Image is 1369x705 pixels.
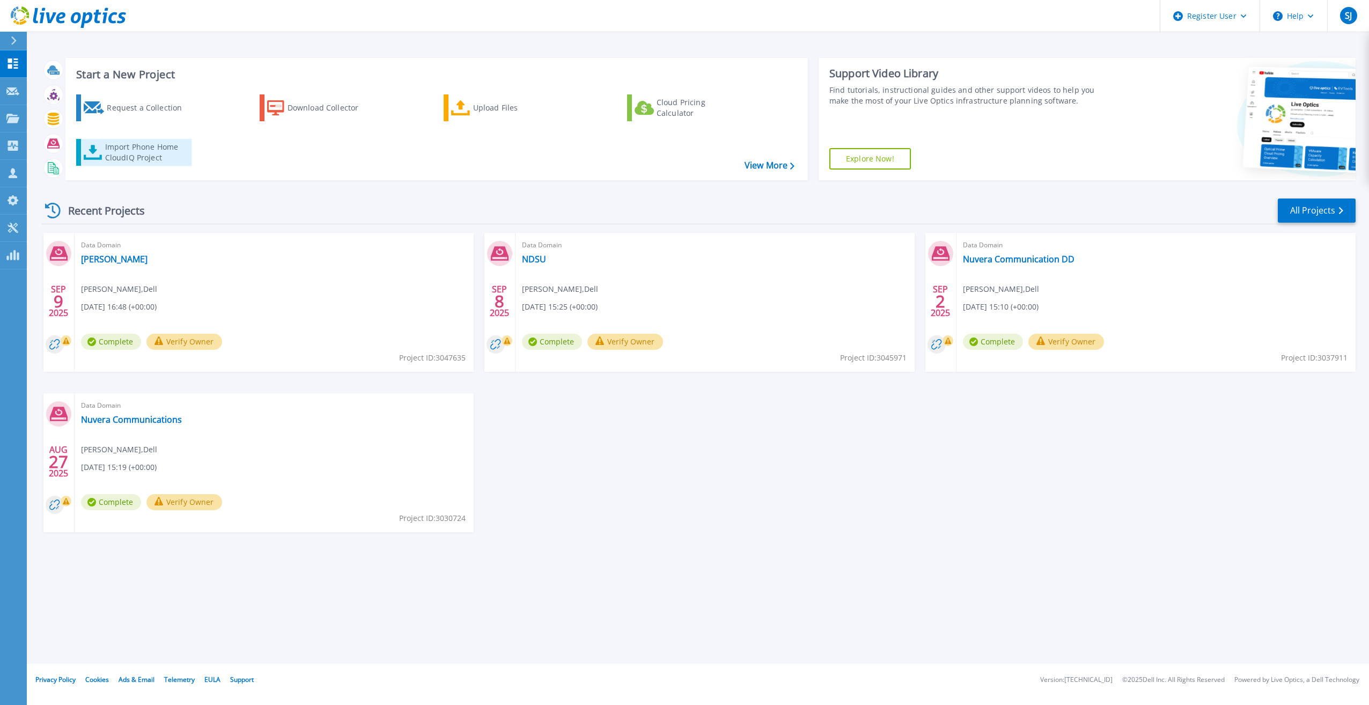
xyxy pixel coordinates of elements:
[963,283,1039,295] span: [PERSON_NAME] , Dell
[1234,677,1359,684] li: Powered by Live Optics, a Dell Technology
[963,301,1039,313] span: [DATE] 15:10 (+00:00)
[76,69,794,80] h3: Start a New Project
[119,675,154,684] a: Ads & Email
[54,297,63,306] span: 9
[399,352,466,364] span: Project ID: 3047635
[81,414,182,425] a: Nuvera Communications
[522,239,908,251] span: Data Domain
[829,148,911,170] a: Explore Now!
[1345,11,1352,20] span: SJ
[963,254,1074,265] a: Nuvera Communication DD
[627,94,747,121] a: Cloud Pricing Calculator
[522,254,546,265] a: NDSU
[473,97,559,119] div: Upload Files
[81,283,157,295] span: [PERSON_NAME] , Dell
[81,334,141,350] span: Complete
[1040,677,1113,684] li: Version: [TECHNICAL_ID]
[829,85,1107,106] div: Find tutorials, instructional guides and other support videos to help you make the most of your L...
[745,160,794,171] a: View More
[230,675,254,684] a: Support
[1028,334,1104,350] button: Verify Owner
[204,675,220,684] a: EULA
[522,283,598,295] span: [PERSON_NAME] , Dell
[41,197,159,224] div: Recent Projects
[288,97,373,119] div: Download Collector
[522,334,582,350] span: Complete
[81,400,467,412] span: Data Domain
[49,457,68,466] span: 27
[81,254,148,265] a: [PERSON_NAME]
[260,94,379,121] a: Download Collector
[963,334,1023,350] span: Complete
[48,282,69,321] div: SEP 2025
[81,301,157,313] span: [DATE] 16:48 (+00:00)
[81,239,467,251] span: Data Domain
[81,461,157,473] span: [DATE] 15:19 (+00:00)
[930,282,951,321] div: SEP 2025
[81,444,157,456] span: [PERSON_NAME] , Dell
[587,334,663,350] button: Verify Owner
[146,494,222,510] button: Verify Owner
[840,352,907,364] span: Project ID: 3045971
[76,94,196,121] a: Request a Collection
[105,142,189,163] div: Import Phone Home CloudIQ Project
[1122,677,1225,684] li: © 2025 Dell Inc. All Rights Reserved
[146,334,222,350] button: Verify Owner
[495,297,504,306] span: 8
[522,301,598,313] span: [DATE] 15:25 (+00:00)
[444,94,563,121] a: Upload Files
[936,297,945,306] span: 2
[1278,199,1356,223] a: All Projects
[81,494,141,510] span: Complete
[35,675,76,684] a: Privacy Policy
[164,675,195,684] a: Telemetry
[85,675,109,684] a: Cookies
[963,239,1349,251] span: Data Domain
[107,97,193,119] div: Request a Collection
[489,282,510,321] div: SEP 2025
[657,97,742,119] div: Cloud Pricing Calculator
[829,67,1107,80] div: Support Video Library
[399,512,466,524] span: Project ID: 3030724
[48,442,69,481] div: AUG 2025
[1281,352,1348,364] span: Project ID: 3037911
